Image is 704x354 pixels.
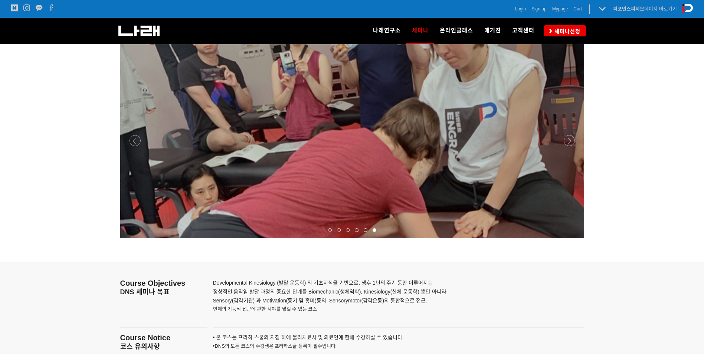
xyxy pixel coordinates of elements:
[512,27,534,34] span: 고객센터
[552,27,580,35] span: 세미나신청
[120,288,170,296] span: DNS 세미나 목표
[213,298,427,304] span: Sensory(감각기관) 과 Motivation(동기 및 흥미) 의 Sensorymotor(감각운동)의 통합적으로 접근.
[367,18,406,44] a: 나래연구소
[613,6,644,12] strong: 퍼포먼스피지오
[213,280,433,286] span: Developmental Kinesiology (발달 운동학) 의 기초지식을 기반으로, 생후 1년의 주기 동안 이루어지는
[613,6,677,12] a: 퍼포먼스피지오페이지 바로가기
[440,27,473,34] span: 온라인클래스
[434,18,479,44] a: 온라인클래스
[531,5,547,13] a: Sign up
[213,305,566,313] p: 인체의 기능적 접근에 관한 시야를 넓힐 수 있는 코스
[213,289,446,295] span: 정상적인 움직임 발달 과정의 중요한 단계를 Biomechanic(생체역학), Kinesiology(신체 운동학) 뿐만 아니라
[552,5,568,13] a: Mypage
[507,18,540,44] a: 고객센터
[515,5,526,13] a: Login
[213,334,371,340] span: • 본 코스는 프라하 스쿨의 지침 하에 물리치료사 및 의료인에 한해 수강하
[120,334,171,342] span: Course Notice
[317,298,321,304] span: 등
[479,18,507,44] a: 매거진
[573,5,582,13] a: Cart
[406,18,434,44] a: 세미나
[484,27,501,34] span: 매거진
[370,334,404,340] span: 실 수 있습니다.
[213,343,215,349] span: •
[544,25,586,36] a: 세미나신청
[120,279,186,287] span: Course Objectives
[120,343,160,350] span: 코스 유의사항
[412,24,429,36] span: 세미나
[373,27,401,34] span: 나래연구소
